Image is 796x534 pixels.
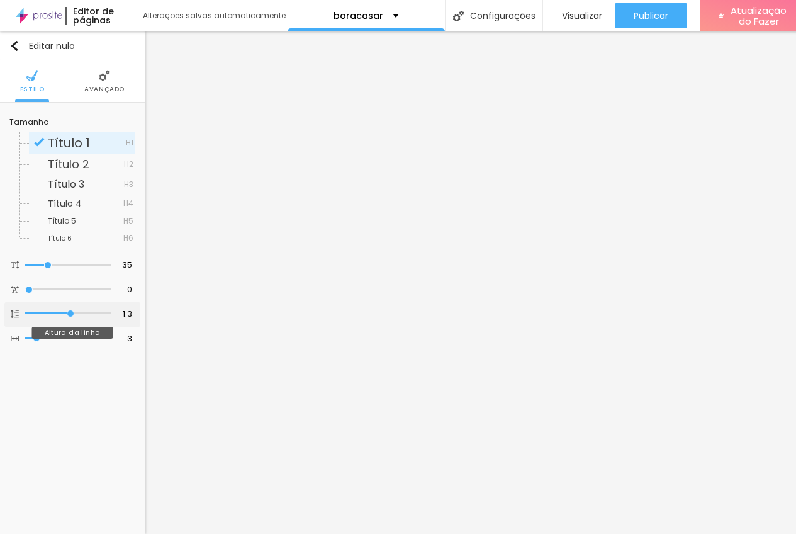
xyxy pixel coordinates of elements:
[334,9,383,22] font: boracasar
[543,3,615,28] button: Visualizar
[84,84,125,94] font: Avançado
[123,215,133,226] font: H5
[562,9,602,22] font: Visualizar
[615,3,687,28] button: Publicar
[48,134,90,152] font: Título 1
[48,234,72,243] font: Título 6
[48,177,84,191] font: Título 3
[11,310,19,318] img: Ícone
[48,215,76,226] font: Título 5
[9,41,20,51] img: Ícone
[123,198,133,208] font: H4
[11,261,19,269] img: Ícone
[470,9,535,22] font: Configurações
[48,197,82,210] font: Título 4
[126,137,133,148] font: H1
[634,9,668,22] font: Publicar
[124,159,133,169] font: H2
[29,40,75,52] font: Editar nulo
[48,156,89,172] font: Título 2
[453,11,464,21] img: Ícone
[124,179,133,190] font: H3
[9,116,48,127] font: Tamanho
[34,137,45,147] img: Ícone
[731,4,787,28] font: Atualização do Fazer
[26,70,38,81] img: Ícone
[143,10,286,21] font: Alterações salvas automaticamente
[99,70,110,81] img: Ícone
[11,285,19,293] img: Ícone
[11,334,19,343] img: Ícone
[73,5,114,26] font: Editor de páginas
[123,232,133,243] font: H6
[20,84,45,94] font: Estilo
